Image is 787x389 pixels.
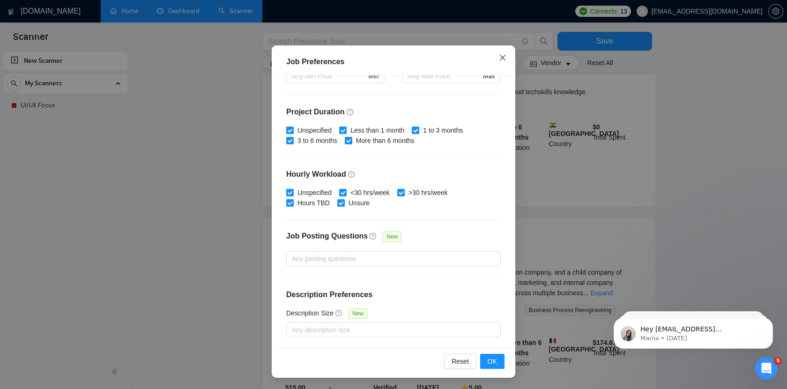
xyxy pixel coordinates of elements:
span: Unspecified [294,187,335,198]
span: >30 hrs/week [405,187,452,198]
button: go back [6,4,24,22]
div: - [385,68,402,95]
h5: Description Size [286,308,334,318]
iframe: Intercom live chat [755,357,778,380]
span: neutral face reaction [82,282,106,300]
a: Open in help center [56,312,131,320]
span: Unspecified [294,125,335,135]
span: OK [488,356,497,367]
input: Any Max Price [408,71,481,81]
h4: Hourly Workload [286,169,501,180]
div: Close [164,4,181,21]
span: close [499,54,506,61]
input: Any Min Price [292,71,366,81]
span: 😐 [87,282,100,300]
span: question-circle [370,232,377,240]
h4: Project Duration [286,106,501,118]
span: disappointed reaction [57,282,82,300]
span: New [383,232,401,242]
span: New [349,308,367,319]
span: Max [483,71,495,81]
span: 😃 [111,282,125,300]
span: 😞 [62,282,76,300]
span: question-circle [335,309,343,317]
span: Less than 1 month [347,125,408,135]
span: Min [368,71,379,81]
span: More than 6 months [352,135,418,146]
button: Reset [444,354,476,369]
div: Job Preferences [286,56,501,67]
span: Unsure [345,198,373,208]
span: question-circle [347,108,354,116]
h4: Job Posting Questions [286,231,368,242]
span: smiley reaction [106,282,130,300]
span: Hours TBD [294,198,334,208]
span: 5 [774,357,782,365]
h4: Description Preferences [286,289,501,300]
span: <30 hrs/week [347,187,393,198]
div: Did this answer your question? [11,272,176,283]
iframe: Intercom notifications message [600,298,787,364]
span: question-circle [348,171,356,178]
button: Expand window [147,4,164,22]
span: 3 to 6 months [294,135,341,146]
span: Reset [452,356,469,367]
button: OK [480,354,505,369]
button: Close [490,45,515,71]
span: 1 to 3 months [419,125,467,135]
